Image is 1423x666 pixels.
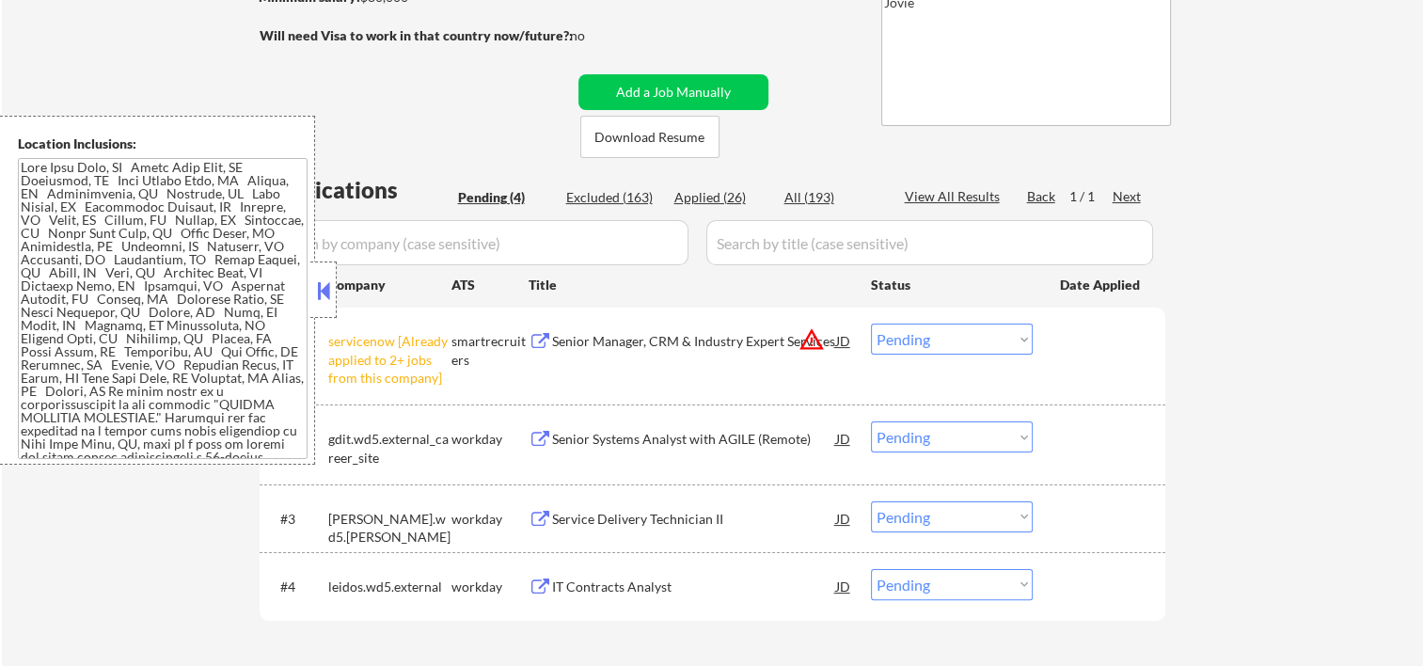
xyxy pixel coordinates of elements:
div: workday [451,578,529,596]
div: JD [834,569,853,603]
div: Company [328,276,451,294]
input: Search by company (case sensitive) [265,220,688,265]
div: Location Inclusions: [18,135,308,153]
button: Add a Job Manually [578,74,768,110]
div: [PERSON_NAME].wd5.[PERSON_NAME] [328,510,451,547]
div: Applications [265,179,451,201]
div: ATS [451,276,529,294]
div: All (193) [784,188,878,207]
div: Service Delivery Technician II [552,510,836,529]
div: Excluded (163) [566,188,660,207]
div: IT Contracts Analyst [552,578,836,596]
div: View All Results [905,187,1005,206]
strong: Will need Visa to work in that country now/future?: [260,27,573,43]
div: servicenow [Already applied to 2+ jobs from this company] [328,332,451,388]
button: Download Resume [580,116,719,158]
div: Back [1027,187,1057,206]
div: JD [834,421,853,455]
div: workday [451,430,529,449]
input: Search by title (case sensitive) [706,220,1153,265]
button: warning_amber [798,326,825,353]
div: no [570,26,624,45]
div: JD [834,501,853,535]
div: gdit.wd5.external_career_site [328,430,451,467]
div: Status [871,267,1033,301]
div: leidos.wd5.external [328,578,451,596]
div: Senior Manager, CRM & Industry Expert Services [552,332,836,351]
div: smartrecruiters [451,332,529,369]
div: #4 [280,578,313,596]
div: Pending (4) [458,188,552,207]
div: Title [529,276,853,294]
div: Senior Systems Analyst with AGILE (Remote) [552,430,836,449]
div: Applied (26) [674,188,768,207]
div: #3 [280,510,313,529]
div: Date Applied [1060,276,1143,294]
div: Next [1113,187,1143,206]
div: JD [834,324,853,357]
div: workday [451,510,529,529]
div: 1 / 1 [1069,187,1113,206]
